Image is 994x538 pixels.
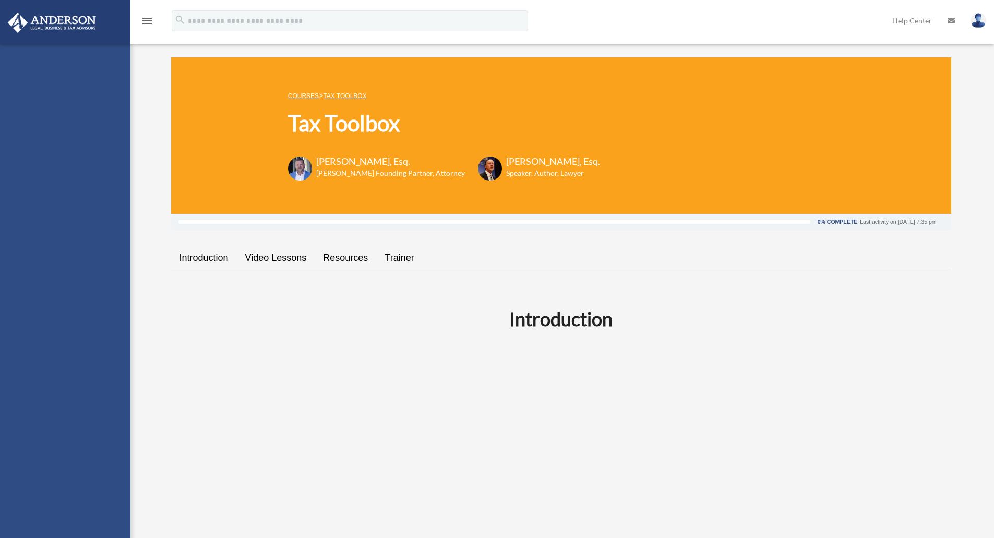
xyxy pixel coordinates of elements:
[171,243,237,273] a: Introduction
[5,13,99,33] img: Anderson Advisors Platinum Portal
[376,243,422,273] a: Trainer
[818,219,857,225] div: 0% Complete
[478,157,502,181] img: Scott-Estill-Headshot.png
[316,155,465,168] h3: [PERSON_NAME], Esq.
[860,219,936,225] div: Last activity on [DATE] 7:35 pm
[316,168,465,178] h6: [PERSON_NAME] Founding Partner, Attorney
[288,89,600,102] p: >
[971,13,986,28] img: User Pic
[506,155,600,168] h3: [PERSON_NAME], Esq.
[174,14,186,26] i: search
[141,15,153,27] i: menu
[237,243,315,273] a: Video Lessons
[315,243,376,273] a: Resources
[141,18,153,27] a: menu
[177,306,945,332] h2: Introduction
[288,157,312,181] img: Toby-circle-head.png
[323,92,366,100] a: Tax Toolbox
[288,108,600,139] h1: Tax Toolbox
[288,92,319,100] a: COURSES
[506,168,587,178] h6: Speaker, Author, Lawyer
